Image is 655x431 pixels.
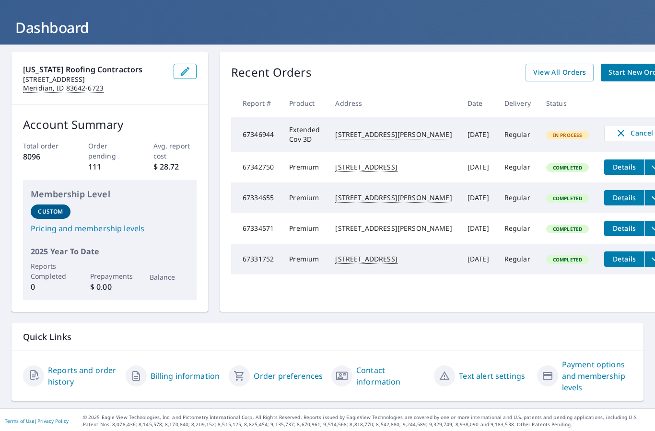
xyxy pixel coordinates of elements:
[231,152,281,182] td: 67342750
[23,331,632,343] p: Quick Links
[610,254,639,263] span: Details
[604,221,644,236] button: detailsBtn-67334571
[614,127,654,139] span: Cancel
[460,213,497,244] td: [DATE]
[460,152,497,182] td: [DATE]
[231,213,281,244] td: 67334571
[90,281,130,293] p: $ 0.00
[5,418,69,424] p: |
[88,141,132,161] p: Order pending
[254,370,323,382] a: Order preferences
[460,117,497,152] td: [DATE]
[151,370,220,382] a: Billing information
[497,117,538,152] td: Regular
[231,182,281,213] td: 67334655
[281,152,327,182] td: Premium
[497,182,538,213] td: Regular
[538,89,597,117] th: Status
[31,281,70,293] p: 0
[31,261,70,281] p: Reports Completed
[153,141,197,161] p: Avg. report cost
[12,18,643,37] h1: Dashboard
[281,244,327,274] td: Premium
[547,256,588,263] span: Completed
[83,414,650,428] p: © 2025 Eagle View Technologies, Inc. and Pictometry International Corp. All Rights Reserved. Repo...
[281,117,327,152] td: Extended Cov 3D
[459,370,525,382] a: Text alert settings
[547,164,588,171] span: Completed
[88,161,132,172] p: 111
[150,272,189,282] p: Balance
[497,244,538,274] td: Regular
[533,67,586,79] span: View All Orders
[547,195,588,202] span: Completed
[5,418,35,424] a: Terms of Use
[31,188,189,201] p: Membership Level
[23,64,166,75] p: [US_STATE] Roofing Contractors
[547,226,588,232] span: Completed
[231,244,281,274] td: 67331752
[153,161,197,172] p: $ 28.72
[610,224,639,233] span: Details
[281,89,327,117] th: Product
[460,182,497,213] td: [DATE]
[497,152,538,182] td: Regular
[562,359,632,393] a: Payment options and membership levels
[610,193,639,202] span: Details
[604,251,644,267] button: detailsBtn-67331752
[23,116,197,133] p: Account Summary
[23,141,67,151] p: Total order
[356,364,426,387] a: Contact information
[526,64,594,81] a: View All Orders
[547,132,588,138] span: In Process
[604,190,644,205] button: detailsBtn-67334655
[38,207,63,216] p: Custom
[31,246,189,257] p: 2025 Year To Date
[37,418,69,424] a: Privacy Policy
[327,89,459,117] th: Address
[23,151,67,162] p: 8096
[48,364,118,387] a: Reports and order history
[460,89,497,117] th: Date
[460,244,497,274] td: [DATE]
[231,89,281,117] th: Report #
[497,213,538,244] td: Regular
[90,271,130,281] p: Prepayments
[31,223,189,234] a: Pricing and membership levels
[231,117,281,152] td: 67346944
[497,89,538,117] th: Delivery
[610,162,639,171] span: Details
[281,182,327,213] td: Premium
[281,213,327,244] td: Premium
[604,159,644,175] button: detailsBtn-67342750
[231,64,312,81] p: Recent Orders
